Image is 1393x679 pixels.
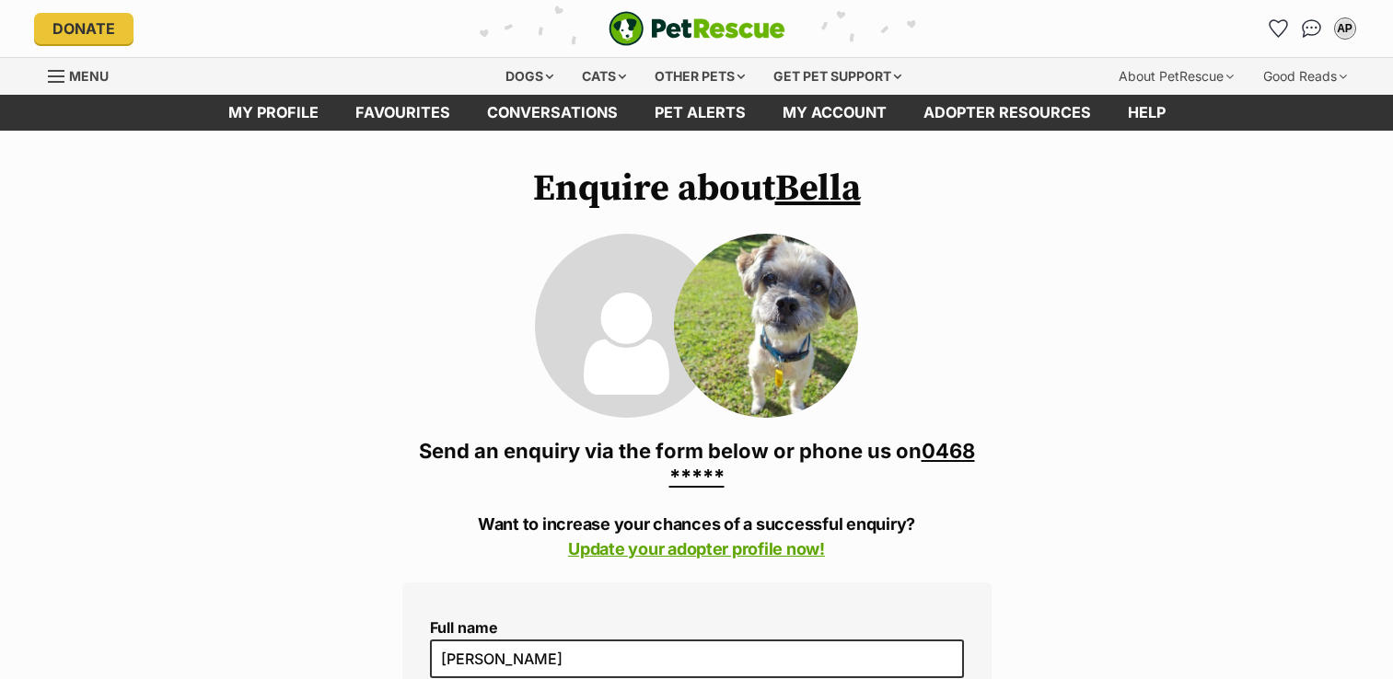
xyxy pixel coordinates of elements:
[1106,58,1247,95] div: About PetRescue
[469,95,636,131] a: conversations
[34,13,133,44] a: Donate
[636,95,764,131] a: Pet alerts
[1109,95,1184,131] a: Help
[775,166,861,212] a: Bella
[1250,58,1360,95] div: Good Reads
[905,95,1109,131] a: Adopter resources
[1297,14,1327,43] a: Conversations
[1330,14,1360,43] button: My account
[674,234,858,418] img: Bella
[609,11,785,46] a: PetRescue
[430,639,964,678] input: E.g. Jimmy Chew
[1264,14,1360,43] ul: Account quick links
[1336,19,1354,38] div: AP
[1302,19,1321,38] img: chat-41dd97257d64d25036548639549fe6c8038ab92f7586957e7f3b1b290dea8141.svg
[1264,14,1294,43] a: Favourites
[764,95,905,131] a: My account
[493,58,566,95] div: Dogs
[69,68,109,84] span: Menu
[402,167,992,210] h1: Enquire about
[210,95,337,131] a: My profile
[568,539,825,558] a: Update your adopter profile now!
[337,95,469,131] a: Favourites
[642,58,758,95] div: Other pets
[402,512,992,561] p: Want to increase your chances of a successful enquiry?
[569,58,639,95] div: Cats
[430,619,964,636] label: Full name
[760,58,914,95] div: Get pet support
[402,438,992,489] h3: Send an enquiry via the form below or phone us on
[609,11,785,46] img: logo-e224e6f780fb5917bec1dbf3a21bbac754714ae5b6737aabdf751b685950b380.svg
[48,58,122,91] a: Menu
